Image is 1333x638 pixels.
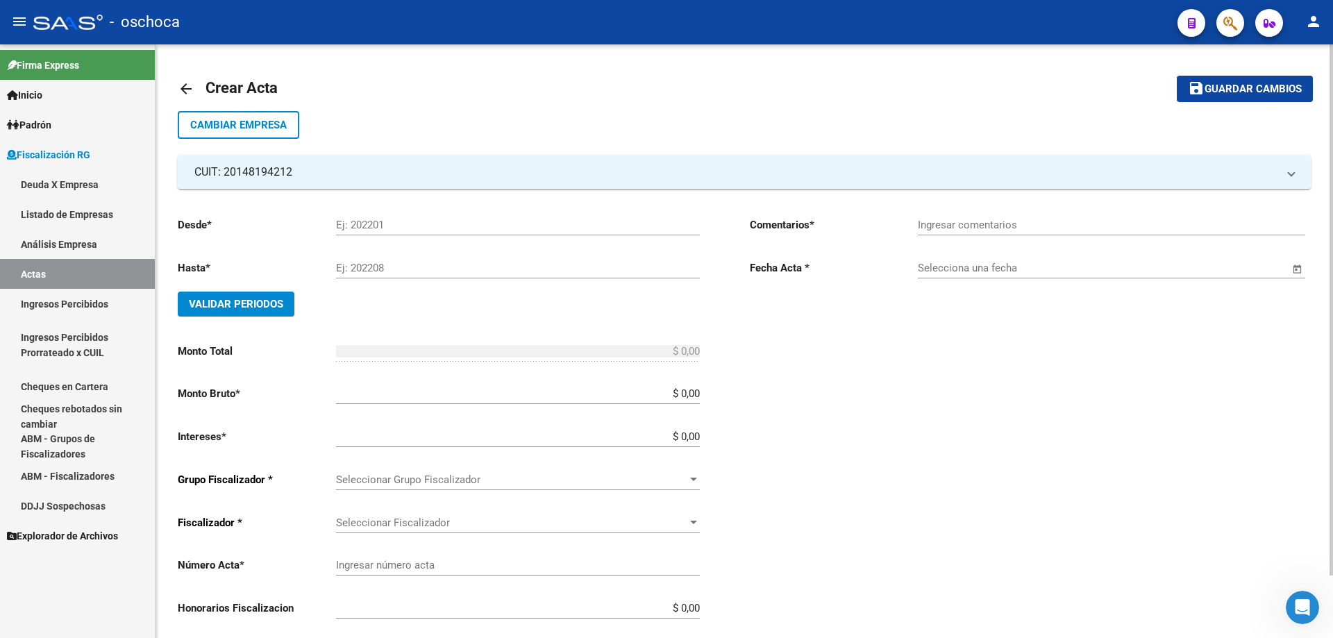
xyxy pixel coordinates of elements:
span: Cambiar Empresa [190,119,287,131]
mat-icon: arrow_back [178,81,194,97]
p: Desde [178,217,336,233]
span: Seleccionar Fiscalizador [336,517,687,529]
p: Monto Bruto [178,386,336,401]
button: Open calendar [1289,261,1305,277]
p: Comentarios [750,217,918,233]
mat-panel-title: CUIT: 20148194212 [194,165,1277,180]
p: Hasta [178,260,336,276]
span: Explorador de Archivos [7,528,118,544]
span: Guardar cambios [1205,83,1302,96]
mat-icon: save [1188,80,1205,96]
span: - oschoca [110,7,180,37]
mat-expansion-panel-header: CUIT: 20148194212 [178,156,1311,189]
span: Seleccionar Grupo Fiscalizador [336,473,687,486]
span: Padrón [7,117,51,133]
button: Guardar cambios [1177,76,1313,101]
p: Fecha Acta * [750,260,918,276]
p: Fiscalizador * [178,515,336,530]
span: Crear Acta [206,79,278,96]
p: Honorarios Fiscalizacion [178,601,336,616]
span: Validar Periodos [189,298,283,310]
mat-icon: person [1305,13,1322,30]
span: Firma Express [7,58,79,73]
p: Intereses [178,429,336,444]
mat-icon: menu [11,13,28,30]
p: Número Acta [178,557,336,573]
button: Validar Periodos [178,292,294,317]
span: Fiscalización RG [7,147,90,162]
span: Inicio [7,87,42,103]
iframe: Intercom live chat [1286,591,1319,624]
p: Grupo Fiscalizador * [178,472,336,487]
button: Cambiar Empresa [178,111,299,139]
p: Monto Total [178,344,336,359]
